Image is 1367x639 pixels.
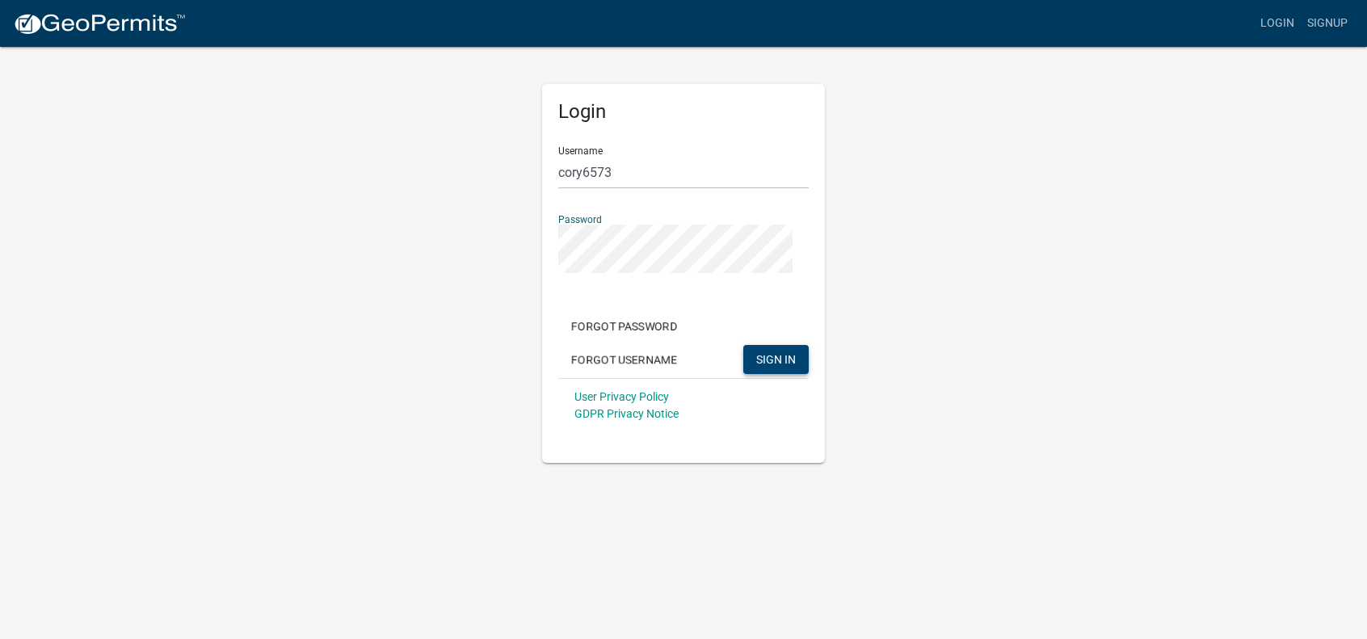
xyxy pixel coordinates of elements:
a: Login [1254,8,1301,39]
button: Forgot Username [558,345,690,374]
span: SIGN IN [756,353,796,366]
a: Signup [1301,8,1354,39]
button: SIGN IN [743,345,809,374]
button: Forgot Password [558,312,690,341]
h5: Login [558,100,809,124]
a: GDPR Privacy Notice [574,407,679,420]
a: User Privacy Policy [574,390,669,403]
